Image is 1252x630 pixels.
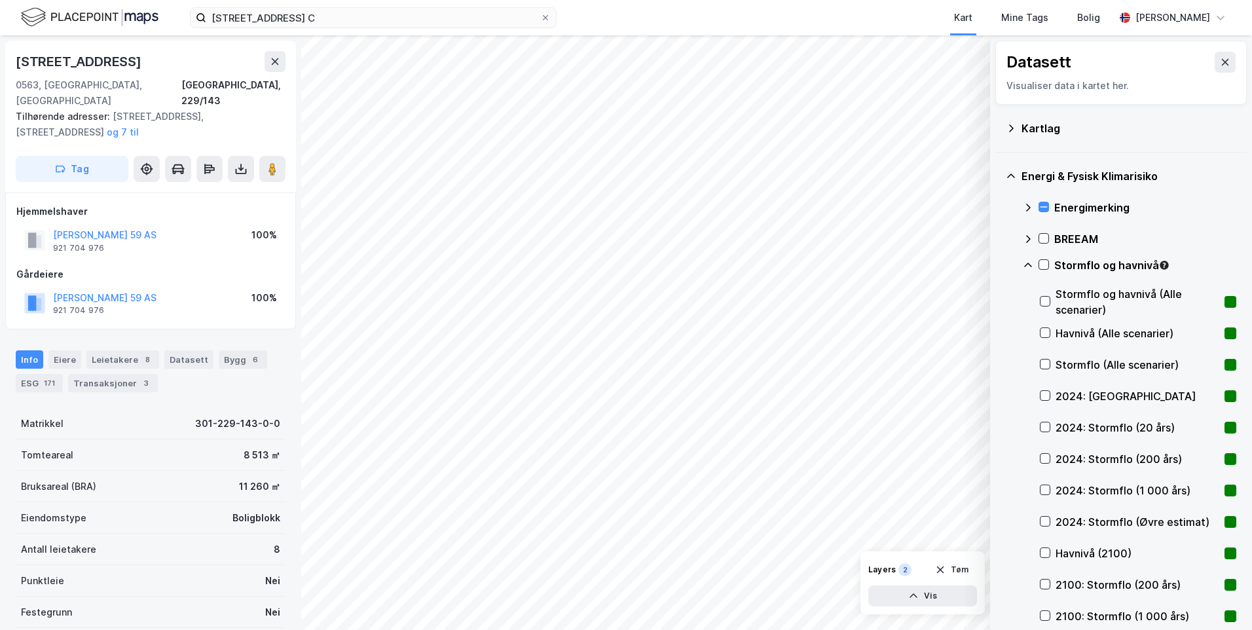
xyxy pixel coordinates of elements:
[251,227,277,243] div: 100%
[1056,577,1219,593] div: 2100: Stormflo (200 års)
[927,559,977,580] button: Tøm
[1056,608,1219,624] div: 2100: Stormflo (1 000 års)
[265,573,280,589] div: Nei
[16,109,275,140] div: [STREET_ADDRESS], [STREET_ADDRESS]
[68,374,158,392] div: Transaksjoner
[1158,259,1170,271] div: Tooltip anchor
[1056,546,1219,561] div: Havnivå (2100)
[868,585,977,606] button: Vis
[21,447,73,463] div: Tomteareal
[232,510,280,526] div: Boligblokk
[1001,10,1048,26] div: Mine Tags
[239,479,280,494] div: 11 260 ㎡
[1022,120,1236,136] div: Kartlag
[16,51,144,72] div: [STREET_ADDRESS]
[21,510,86,526] div: Eiendomstype
[48,350,81,369] div: Eiere
[868,565,896,575] div: Layers
[1056,483,1219,498] div: 2024: Stormflo (1 000 års)
[16,204,285,219] div: Hjemmelshaver
[141,353,154,366] div: 8
[41,377,58,390] div: 171
[181,77,285,109] div: [GEOGRAPHIC_DATA], 229/143
[1054,231,1236,247] div: BREEAM
[16,156,128,182] button: Tag
[954,10,972,26] div: Kart
[1077,10,1100,26] div: Bolig
[16,267,285,282] div: Gårdeiere
[16,111,113,122] span: Tilhørende adresser:
[1056,388,1219,404] div: 2024: [GEOGRAPHIC_DATA]
[1006,52,1071,73] div: Datasett
[53,243,104,253] div: 921 704 976
[898,563,911,576] div: 2
[1022,168,1236,184] div: Energi & Fysisk Klimarisiko
[1056,451,1219,467] div: 2024: Stormflo (200 års)
[139,377,153,390] div: 3
[1056,325,1219,341] div: Havnivå (Alle scenarier)
[195,416,280,432] div: 301-229-143-0-0
[274,542,280,557] div: 8
[1187,567,1252,630] iframe: Chat Widget
[249,353,262,366] div: 6
[1135,10,1210,26] div: [PERSON_NAME]
[86,350,159,369] div: Leietakere
[206,8,540,28] input: Søk på adresse, matrikkel, gårdeiere, leietakere eller personer
[21,604,72,620] div: Festegrunn
[21,542,96,557] div: Antall leietakere
[265,604,280,620] div: Nei
[21,573,64,589] div: Punktleie
[1054,200,1236,215] div: Energimerking
[1056,286,1219,318] div: Stormflo og havnivå (Alle scenarier)
[1006,78,1236,94] div: Visualiser data i kartet her.
[21,479,96,494] div: Bruksareal (BRA)
[21,416,64,432] div: Matrikkel
[21,6,158,29] img: logo.f888ab2527a4732fd821a326f86c7f29.svg
[16,77,181,109] div: 0563, [GEOGRAPHIC_DATA], [GEOGRAPHIC_DATA]
[16,350,43,369] div: Info
[251,290,277,306] div: 100%
[53,305,104,316] div: 921 704 976
[1056,420,1219,435] div: 2024: Stormflo (20 års)
[1054,257,1236,273] div: Stormflo og havnivå
[1056,357,1219,373] div: Stormflo (Alle scenarier)
[16,374,63,392] div: ESG
[219,350,267,369] div: Bygg
[164,350,213,369] div: Datasett
[244,447,280,463] div: 8 513 ㎡
[1056,514,1219,530] div: 2024: Stormflo (Øvre estimat)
